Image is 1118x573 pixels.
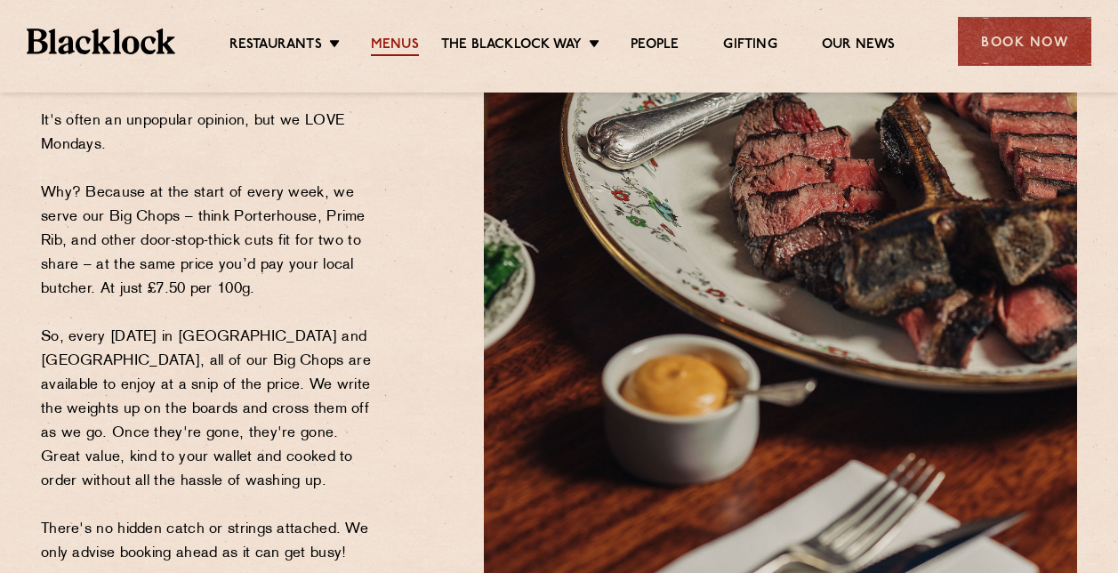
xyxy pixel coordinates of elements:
[822,36,896,56] a: Our News
[723,36,776,56] a: Gifting
[631,36,679,56] a: People
[958,17,1091,66] div: Book Now
[441,36,582,56] a: The Blacklock Way
[371,36,419,56] a: Menus
[229,36,322,56] a: Restaurants
[27,28,175,53] img: BL_Textured_Logo-footer-cropped.svg
[41,109,382,566] p: It's often an unpopular opinion, but we LOVE Mondays. Why? Because at the start of every week, we...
